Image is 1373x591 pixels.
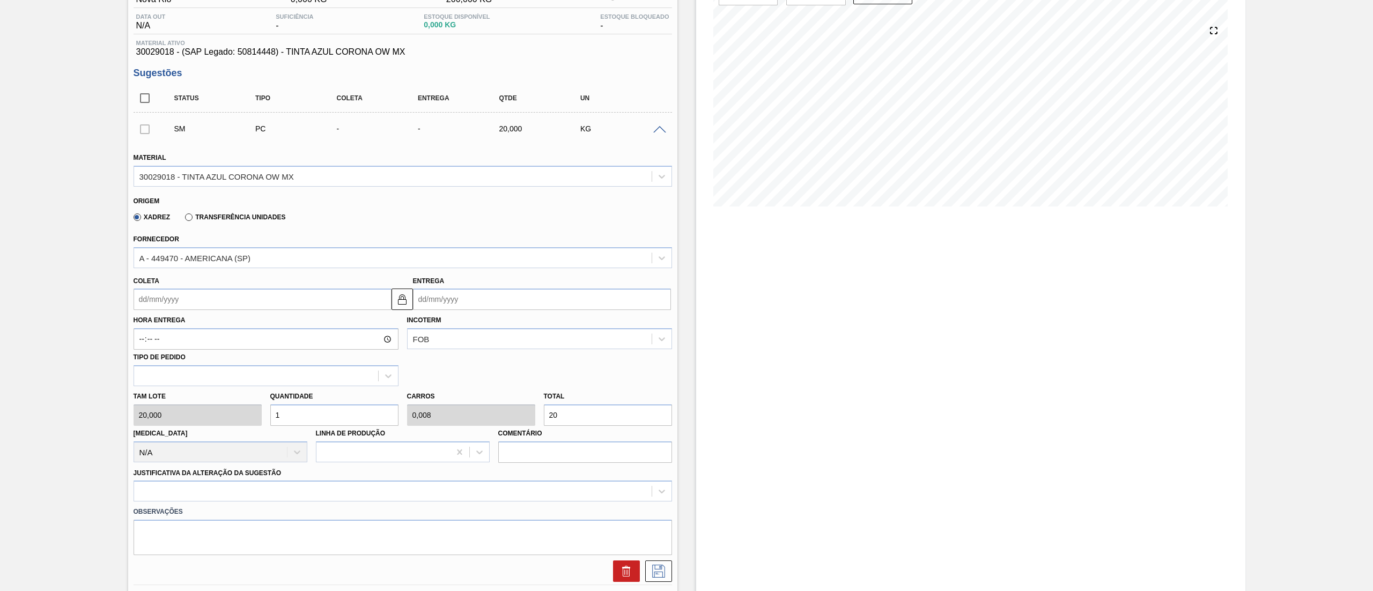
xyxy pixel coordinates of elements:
div: Salvar Sugestão [640,560,672,582]
label: Incoterm [407,316,441,324]
div: Qtde [496,94,589,102]
div: Pedido de Compra [253,124,345,133]
label: Linha de Produção [316,430,386,437]
div: Coleta [334,94,426,102]
span: Data out [136,13,166,20]
label: Tipo de pedido [134,353,186,361]
label: Material [134,154,166,161]
img: locked [396,293,409,306]
label: Entrega [413,277,445,285]
div: N/A [134,13,168,31]
label: Coleta [134,277,159,285]
span: 0,000 KG [424,21,490,29]
div: FOB [413,335,430,344]
div: Excluir Sugestão [608,560,640,582]
label: Fornecedor [134,235,179,243]
span: Estoque Bloqueado [600,13,669,20]
div: - [273,13,316,31]
label: Observações [134,504,672,520]
input: dd/mm/yyyy [134,289,392,310]
label: Hora Entrega [134,313,398,328]
div: 30029018 - TINTA AZUL CORONA OW MX [139,172,294,181]
div: Status [172,94,264,102]
button: locked [392,289,413,310]
label: Quantidade [270,393,313,400]
h3: Sugestões [134,68,672,79]
span: Suficiência [276,13,313,20]
div: - [597,13,671,31]
label: Total [544,393,565,400]
span: Material ativo [136,40,669,46]
div: Tipo [253,94,345,102]
div: UN [578,94,670,102]
div: A - 449470 - AMERICANA (SP) [139,253,251,262]
span: Estoque Disponível [424,13,490,20]
label: Carros [407,393,435,400]
div: - [415,124,508,133]
div: Sugestão Manual [172,124,264,133]
span: 30029018 - (SAP Legado: 50814448) - TINTA AZUL CORONA OW MX [136,47,669,57]
div: KG [578,124,670,133]
label: [MEDICAL_DATA] [134,430,188,437]
label: Comentário [498,426,672,441]
label: Xadrez [134,213,171,221]
label: Origem [134,197,160,205]
div: Entrega [415,94,508,102]
div: 20,000 [496,124,589,133]
label: Justificativa da Alteração da Sugestão [134,469,282,477]
label: Transferência Unidades [185,213,285,221]
label: Tam lote [134,389,262,404]
input: dd/mm/yyyy [413,289,671,310]
div: - [334,124,426,133]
